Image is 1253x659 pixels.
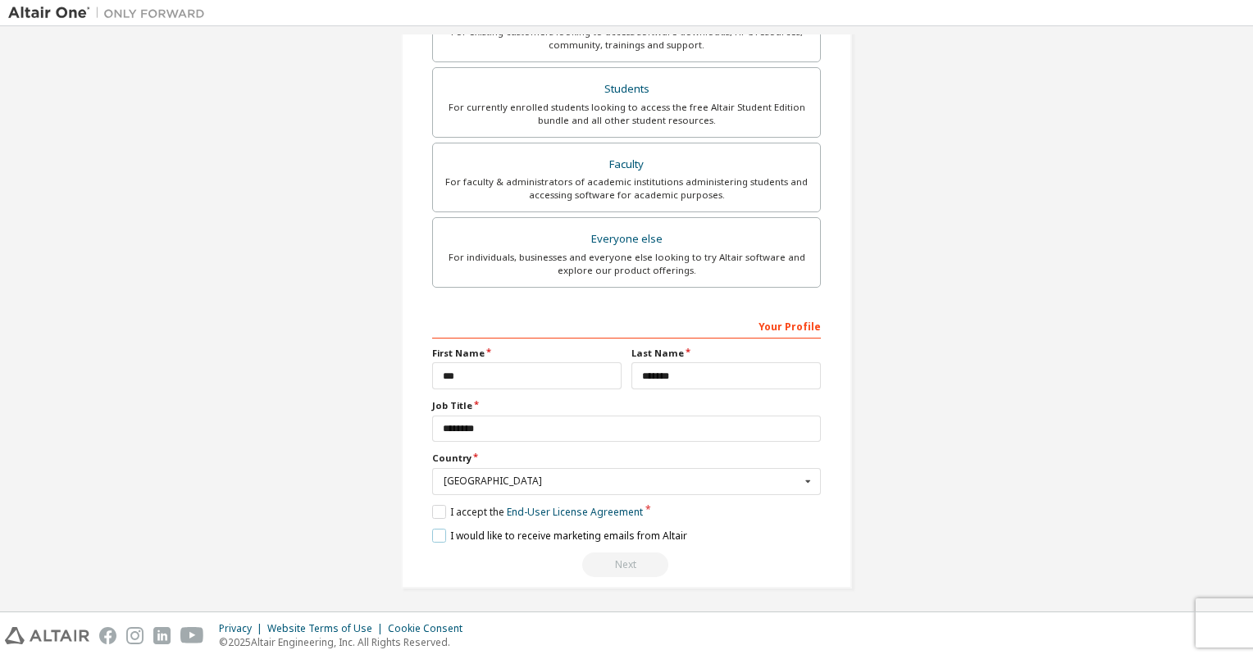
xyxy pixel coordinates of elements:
div: Faculty [443,153,810,176]
img: youtube.svg [180,627,204,644]
div: For individuals, businesses and everyone else looking to try Altair software and explore our prod... [443,251,810,277]
div: Select your account type to continue [432,552,821,577]
div: Everyone else [443,228,810,251]
label: Last Name [631,347,821,360]
div: Privacy [219,622,267,635]
div: For existing customers looking to access software downloads, HPC resources, community, trainings ... [443,25,810,52]
img: Altair One [8,5,213,21]
p: © 2025 Altair Engineering, Inc. All Rights Reserved. [219,635,472,649]
div: For faculty & administrators of academic institutions administering students and accessing softwa... [443,175,810,202]
div: For currently enrolled students looking to access the free Altair Student Edition bundle and all ... [443,101,810,127]
div: Cookie Consent [388,622,472,635]
a: End-User License Agreement [507,505,643,519]
img: facebook.svg [99,627,116,644]
div: Your Profile [432,312,821,339]
img: altair_logo.svg [5,627,89,644]
label: First Name [432,347,622,360]
div: Students [443,78,810,101]
img: linkedin.svg [153,627,171,644]
label: Job Title [432,399,821,412]
div: [GEOGRAPHIC_DATA] [444,476,800,486]
label: I would like to receive marketing emails from Altair [432,529,687,543]
div: Website Terms of Use [267,622,388,635]
label: Country [432,452,821,465]
label: I accept the [432,505,643,519]
img: instagram.svg [126,627,144,644]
